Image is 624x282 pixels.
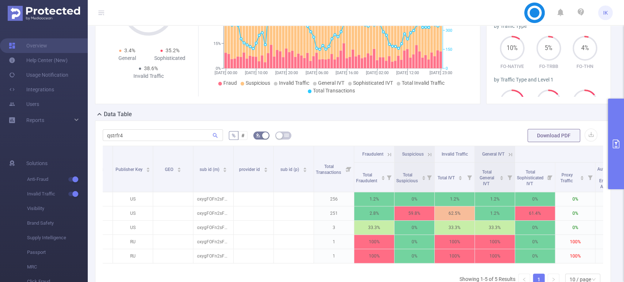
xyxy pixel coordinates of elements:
[446,28,452,33] tspan: 300
[303,166,307,168] i: icon: caret-up
[177,169,181,171] i: icon: caret-down
[572,45,597,51] span: 4%
[146,169,150,171] i: icon: caret-down
[527,129,580,142] button: Download PDF
[381,175,385,179] div: Sort
[27,172,88,187] span: Anti-Fraud
[354,192,394,206] p: 1.2%
[9,38,47,53] a: Overview
[318,80,344,86] span: General IVT
[545,163,555,192] i: Filter menu
[26,113,44,127] a: Reports
[264,169,268,171] i: icon: caret-down
[26,117,44,123] span: Reports
[475,206,515,220] p: 1.2%
[381,175,385,177] i: icon: caret-up
[193,249,233,263] p: oxygFOFn2sFallbackPm
[402,80,445,86] span: Total Invalid Traffic
[435,235,474,249] p: 100%
[264,166,268,171] div: Sort
[193,221,233,235] p: oxygFOFn2sFallbackPm
[504,163,515,192] i: Filter menu
[555,249,595,263] p: 100%
[353,80,393,86] span: Sophisticated IVT
[113,221,153,235] p: US
[421,177,426,179] i: icon: caret-down
[424,163,434,192] i: Filter menu
[9,68,68,82] a: Usage Notification
[435,206,474,220] p: 62.5%
[362,152,383,157] span: Fraudulent
[284,133,289,137] i: icon: table
[396,70,419,75] tspan: [DATE] 12:00
[567,63,603,70] p: FO-THN
[421,175,426,177] i: icon: caret-up
[396,172,419,183] span: Total Suspicious
[127,72,170,80] div: Invalid Traffic
[275,70,298,75] tspan: [DATE] 20:00
[597,167,619,189] span: Automated and Emulated Activity
[475,235,515,249] p: 100%
[144,65,158,71] span: 38.6%
[106,54,148,62] div: General
[354,235,394,249] p: 100%
[475,221,515,235] p: 33.3%
[193,206,233,220] p: oxygFOFn2sFallbackPm
[303,166,307,171] div: Sort
[116,167,144,172] span: Publisher Key
[177,166,181,171] div: Sort
[313,88,355,94] span: Total Transactions
[515,235,555,249] p: 0%
[435,221,474,235] p: 33.3%
[394,249,434,263] p: 0%
[246,80,270,86] span: Suspicious
[603,5,608,20] span: IK
[146,166,150,171] div: Sort
[354,206,394,220] p: 2.8%
[213,41,221,46] tspan: 15%
[344,146,354,192] i: Filter menu
[113,249,153,263] p: RU
[551,277,556,282] i: icon: right
[421,175,426,179] div: Sort
[494,22,603,30] div: by Traffic Type
[27,245,88,260] span: Passport
[245,70,268,75] tspan: [DATE] 10:00
[522,277,526,282] i: icon: left
[435,249,474,263] p: 100%
[442,152,468,157] span: Invalid Traffic
[458,177,462,179] i: icon: caret-down
[314,249,354,263] p: 1
[177,166,181,168] i: icon: caret-up
[515,249,555,263] p: 0%
[264,166,268,168] i: icon: caret-up
[27,187,88,201] span: Invalid Traffic
[27,230,88,245] span: Supply Intelligence
[438,175,456,180] span: Total IVT
[464,163,474,192] i: Filter menu
[193,192,233,206] p: oxygFOFn2sFallbackPm
[193,235,233,249] p: oxygFOFn2sFallbackPm
[27,260,88,274] span: MRC
[366,70,389,75] tspan: [DATE] 02:00
[8,6,80,21] img: Protected Media
[241,133,245,138] span: #
[446,47,452,52] tspan: 150
[103,129,223,141] input: Search...
[314,206,354,220] p: 251
[306,70,328,75] tspan: [DATE] 06:00
[515,221,555,235] p: 0%
[515,206,555,220] p: 61.4%
[560,172,574,183] span: Proxy Traffic
[394,206,434,220] p: 59.8%
[394,221,434,235] p: 0%
[555,192,595,206] p: 0%
[500,177,504,179] i: icon: caret-down
[430,70,452,75] tspan: [DATE] 23:00
[27,216,88,230] span: Brand Safety
[515,192,555,206] p: 0%
[580,175,584,177] i: icon: caret-up
[475,249,515,263] p: 100%
[446,66,448,71] tspan: 0
[555,221,595,235] p: 0%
